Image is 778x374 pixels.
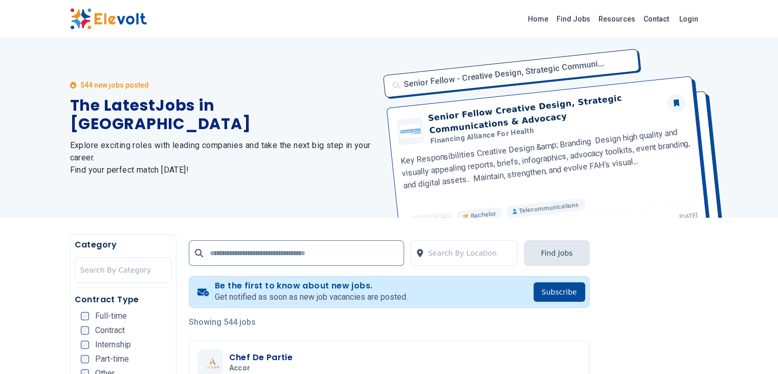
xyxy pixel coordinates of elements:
[552,11,594,27] a: Find Jobs
[639,11,673,27] a: Contact
[95,312,127,320] span: Full-time
[75,294,172,306] h5: Contract Type
[594,11,639,27] a: Resources
[70,139,377,176] h2: Explore exciting roles with leading companies and take the next big step in your career. Find you...
[95,355,129,363] span: Part-time
[95,326,125,335] span: Contract
[81,355,89,363] input: Part-time
[75,239,172,251] h5: Category
[215,291,408,303] p: Get notified as soon as new job vacancies are posted.
[673,9,704,29] a: Login
[524,240,589,266] button: Find Jobs
[200,356,220,369] img: Accor
[229,351,293,364] h3: Chef De Partie
[534,282,585,302] button: Subscribe
[80,80,149,90] p: 544 new jobs posted
[70,96,377,133] h1: The Latest Jobs in [GEOGRAPHIC_DATA]
[70,8,147,30] img: Elevolt
[81,326,89,335] input: Contract
[81,312,89,320] input: Full-time
[81,341,89,349] input: Internship
[189,316,590,328] p: Showing 544 jobs
[215,281,408,291] h4: Be the first to know about new jobs.
[524,11,552,27] a: Home
[229,364,251,373] span: Accor
[727,325,778,374] iframe: Chat Widget
[95,341,131,349] span: Internship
